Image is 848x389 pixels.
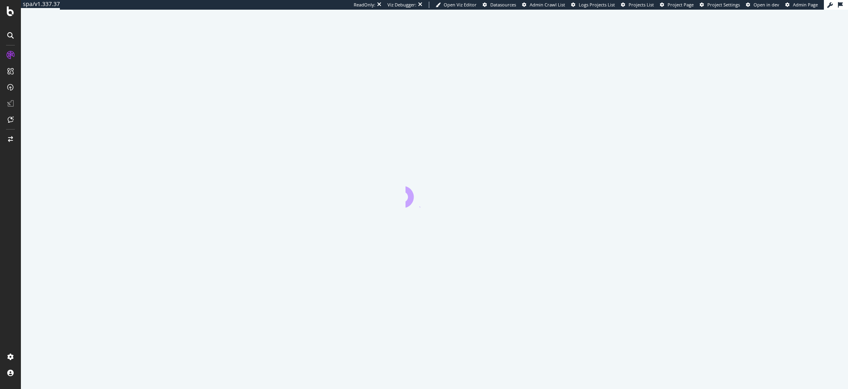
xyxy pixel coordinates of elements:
a: Logs Projects List [571,2,615,8]
span: Admin Page [793,2,818,8]
div: animation [406,179,463,208]
span: Project Settings [707,2,740,8]
span: Open Viz Editor [444,2,477,8]
span: Admin Crawl List [530,2,565,8]
span: Projects List [629,2,654,8]
div: ReadOnly: [354,2,375,8]
a: Open in dev [746,2,779,8]
a: Admin Page [785,2,818,8]
a: Open Viz Editor [436,2,477,8]
a: Admin Crawl List [522,2,565,8]
span: Logs Projects List [579,2,615,8]
a: Datasources [483,2,516,8]
span: Datasources [490,2,516,8]
a: Project Settings [700,2,740,8]
a: Project Page [660,2,694,8]
div: Viz Debugger: [387,2,416,8]
span: Project Page [668,2,694,8]
a: Projects List [621,2,654,8]
span: Open in dev [754,2,779,8]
